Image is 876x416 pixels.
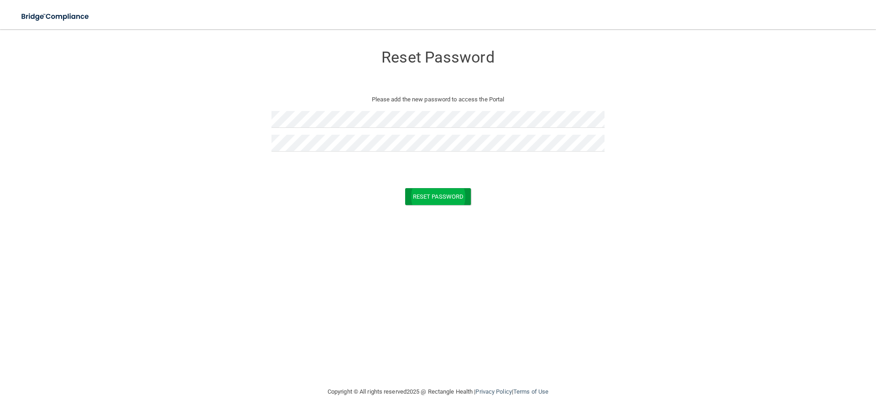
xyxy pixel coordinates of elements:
[475,388,511,395] a: Privacy Policy
[271,377,605,406] div: Copyright © All rights reserved 2025 @ Rectangle Health | |
[271,49,605,66] h3: Reset Password
[14,7,98,26] img: bridge_compliance_login_screen.278c3ca4.svg
[513,388,548,395] a: Terms of Use
[405,188,471,205] button: Reset Password
[278,94,598,105] p: Please add the new password to access the Portal
[718,351,865,388] iframe: Drift Widget Chat Controller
